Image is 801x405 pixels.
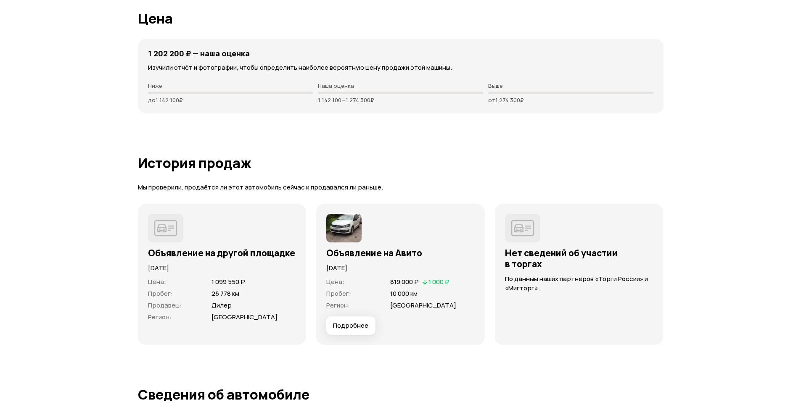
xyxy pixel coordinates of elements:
[138,11,664,26] h1: Цена
[148,63,653,72] p: Изучили отчёт и фотографии, чтобы определить наиболее вероятную цену продажи этой машины.
[326,301,350,310] span: Регион :
[138,183,664,192] p: Мы проверили, продаётся ли этот автомобиль сейчас и продавался ли раньше.
[318,97,483,103] p: 1 142 100 — 1 274 300 ₽
[138,387,664,402] h1: Сведения об автомобиле
[211,277,245,286] span: 1 099 550 ₽
[148,49,250,58] h4: 1 202 200 ₽ — наша оценка
[211,301,232,310] span: Дилер
[148,313,172,321] span: Регион :
[148,82,313,89] p: Ниже
[488,97,653,103] p: от 1 274 300 ₽
[390,277,419,286] span: 819 000 ₽
[326,247,475,258] h3: Объявление на Авито
[326,289,351,298] span: Пробег :
[148,247,296,258] h3: Объявление на другой площадке
[148,97,313,103] p: до 1 142 100 ₽
[326,263,475,273] p: [DATE]
[148,277,166,286] span: Цена :
[505,274,653,293] p: По данным наших партнёров «Торги России» и «Мигторг».
[505,247,653,269] h3: Нет сведений об участии в торгах
[428,277,449,286] span: 1 000 ₽
[148,301,182,310] span: Продавец :
[326,277,344,286] span: Цена :
[148,263,296,273] p: [DATE]
[333,321,368,330] span: Подробнее
[138,155,664,171] h1: История продаж
[211,289,239,298] span: 25 778 км
[318,82,483,89] p: Наша оценка
[326,316,375,335] button: Подробнее
[488,82,653,89] p: Выше
[148,289,173,298] span: Пробег :
[390,301,456,310] span: [GEOGRAPHIC_DATA]
[211,313,278,321] span: [GEOGRAPHIC_DATA]
[390,289,418,298] span: 10 000 км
